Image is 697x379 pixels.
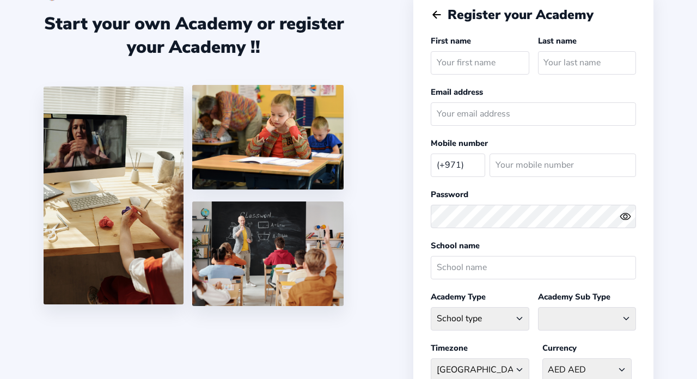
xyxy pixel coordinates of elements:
input: Your first name [431,51,529,75]
img: 4.png [192,85,344,189]
input: Your last name [538,51,636,75]
button: eye outlineeye off outline [620,211,636,222]
label: Currency [542,343,577,353]
button: arrow back outline [431,9,443,21]
img: 1.jpg [44,87,184,304]
span: Register your Academy [448,6,594,23]
img: 5.png [192,201,344,306]
label: Academy Sub Type [538,291,610,302]
ion-icon: eye outline [620,211,631,222]
input: Your mobile number [490,154,636,177]
label: First name [431,35,471,46]
div: Start your own Academy or register your Academy !! [44,12,344,59]
label: Academy Type [431,291,486,302]
label: Password [431,189,468,200]
input: School name [431,256,636,279]
label: Timezone [431,343,468,353]
label: Mobile number [431,138,488,149]
label: Last name [538,35,577,46]
label: Email address [431,87,483,97]
input: Your email address [431,102,636,126]
label: School name [431,240,480,251]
